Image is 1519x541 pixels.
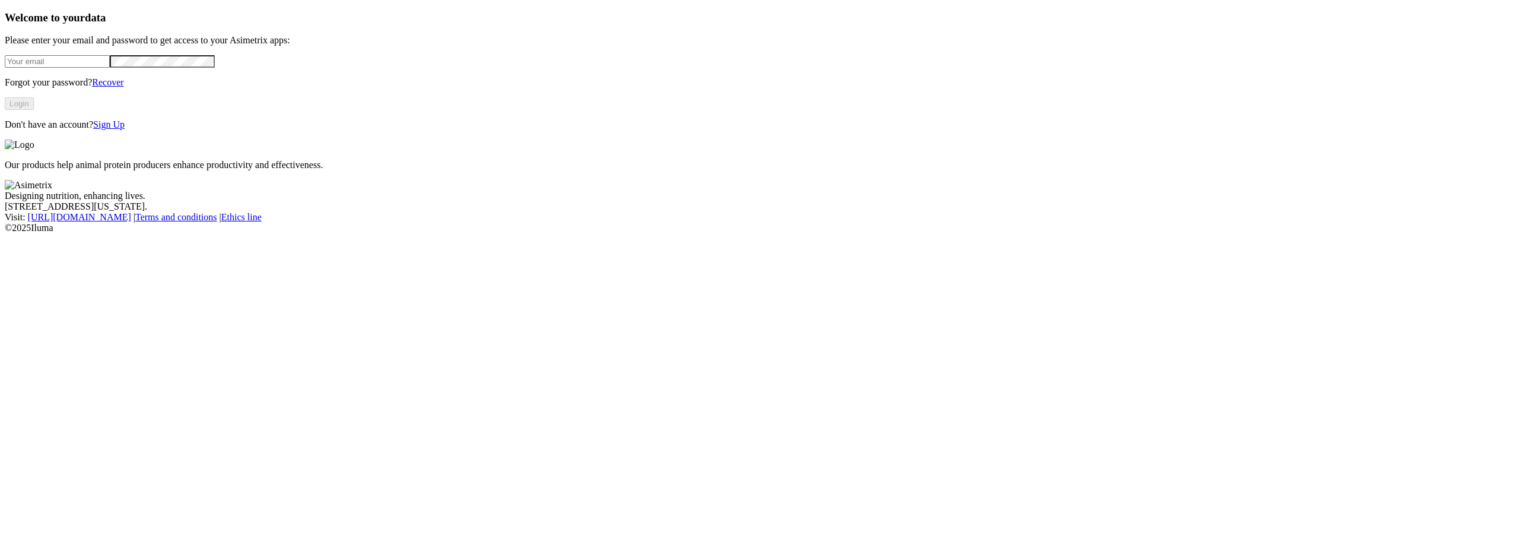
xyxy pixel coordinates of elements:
[92,77,123,87] a: Recover
[135,212,217,222] a: Terms and conditions
[5,212,1514,223] div: Visit : | |
[5,180,52,191] img: Asimetrix
[5,191,1514,201] div: Designing nutrition, enhancing lives.
[5,119,1514,130] p: Don't have an account?
[5,223,1514,233] div: © 2025 Iluma
[5,77,1514,88] p: Forgot your password?
[5,55,110,68] input: Your email
[5,97,34,110] button: Login
[93,119,125,129] a: Sign Up
[5,35,1514,46] p: Please enter your email and password to get access to your Asimetrix apps:
[5,201,1514,212] div: [STREET_ADDRESS][US_STATE].
[85,11,106,24] span: data
[5,140,34,150] img: Logo
[221,212,262,222] a: Ethics line
[28,212,131,222] a: [URL][DOMAIN_NAME]
[5,11,1514,24] h3: Welcome to your
[5,160,1514,170] p: Our products help animal protein producers enhance productivity and effectiveness.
